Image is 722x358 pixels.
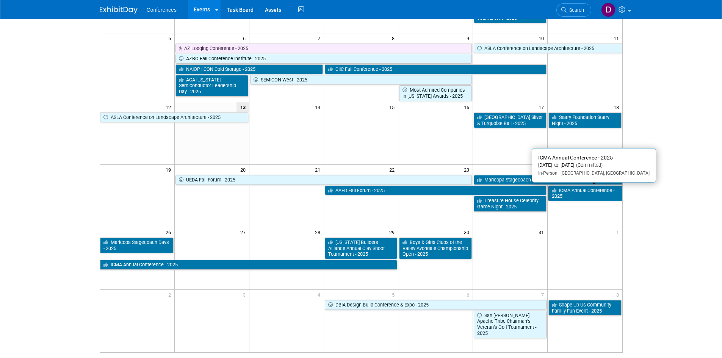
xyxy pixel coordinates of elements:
[240,165,249,174] span: 20
[175,44,472,53] a: AZ Lodging Conference - 2025
[100,113,248,122] a: ASLA Conference on Landscape Architecture - 2025
[538,155,613,161] span: ICMA Annual Conference - 2025
[165,102,174,112] span: 12
[391,290,398,299] span: 5
[538,170,558,176] span: In-Person
[538,102,547,112] span: 17
[548,186,622,201] a: ICMA Annual Conference - 2025
[100,238,174,253] a: Maricopa Stagecoach Days - 2025
[466,290,473,299] span: 6
[613,102,622,112] span: 18
[540,290,547,299] span: 7
[314,227,324,237] span: 28
[165,165,174,174] span: 19
[474,196,547,211] a: Treasure House Celebrity Game Night - 2025
[100,260,398,270] a: ICMA Annual Conference - 2025
[567,7,584,13] span: Search
[463,165,473,174] span: 23
[317,290,324,299] span: 4
[558,170,650,176] span: [GEOGRAPHIC_DATA], [GEOGRAPHIC_DATA]
[556,3,591,17] a: Search
[548,113,621,128] a: Starry Foundation Starry Night - 2025
[175,75,248,97] a: ACA [US_STATE] Semiconductor Leadership Day - 2025
[463,102,473,112] span: 16
[240,227,249,237] span: 27
[616,227,622,237] span: 1
[242,290,249,299] span: 3
[538,162,650,169] div: [DATE] to [DATE]
[399,238,472,259] a: Boys & Girls Clubs of the Valley Avondale Championship Open - 2025
[613,33,622,43] span: 11
[391,33,398,43] span: 8
[314,102,324,112] span: 14
[147,7,177,13] span: Conferences
[548,300,621,316] a: Shape Up Us Community Family Fun Event - 2025
[165,227,174,237] span: 26
[474,113,547,128] a: [GEOGRAPHIC_DATA] Silver & Turquoise Ball - 2025
[168,290,174,299] span: 2
[317,33,324,43] span: 7
[325,64,547,74] a: CIIC Fall Conference - 2025
[175,175,472,185] a: UEDA Fall Forum - 2025
[474,44,622,53] a: ASLA Conference on Landscape Architecture - 2025
[474,175,622,185] a: Maricopa Stagecoach Days - 2025
[250,75,472,85] a: SEMICON West - 2025
[466,33,473,43] span: 9
[325,186,547,195] a: AAED Fall Forum - 2025
[325,300,547,310] a: DBIA Design-Build Conference & Expo - 2025
[236,102,249,112] span: 13
[175,54,472,64] a: AZBO Fall Conference Institute - 2025
[399,85,472,101] a: Most Admired Companies in [US_STATE] Awards - 2025
[100,6,138,14] img: ExhibitDay
[538,33,547,43] span: 10
[242,33,249,43] span: 6
[175,64,323,74] a: NAIOP I.CON Cold Storage - 2025
[574,162,603,168] span: (Committed)
[168,33,174,43] span: 5
[388,165,398,174] span: 22
[538,227,547,237] span: 31
[325,238,398,259] a: [US_STATE] Builders Alliance Annual Clay Shoot Tournament - 2025
[474,311,547,338] a: San [PERSON_NAME] Apache Tribe Chairman’s Veteran’s Golf Tournament - 2025
[388,227,398,237] span: 29
[616,290,622,299] span: 8
[463,227,473,237] span: 30
[314,165,324,174] span: 21
[388,102,398,112] span: 15
[601,3,616,17] img: Diane Arabia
